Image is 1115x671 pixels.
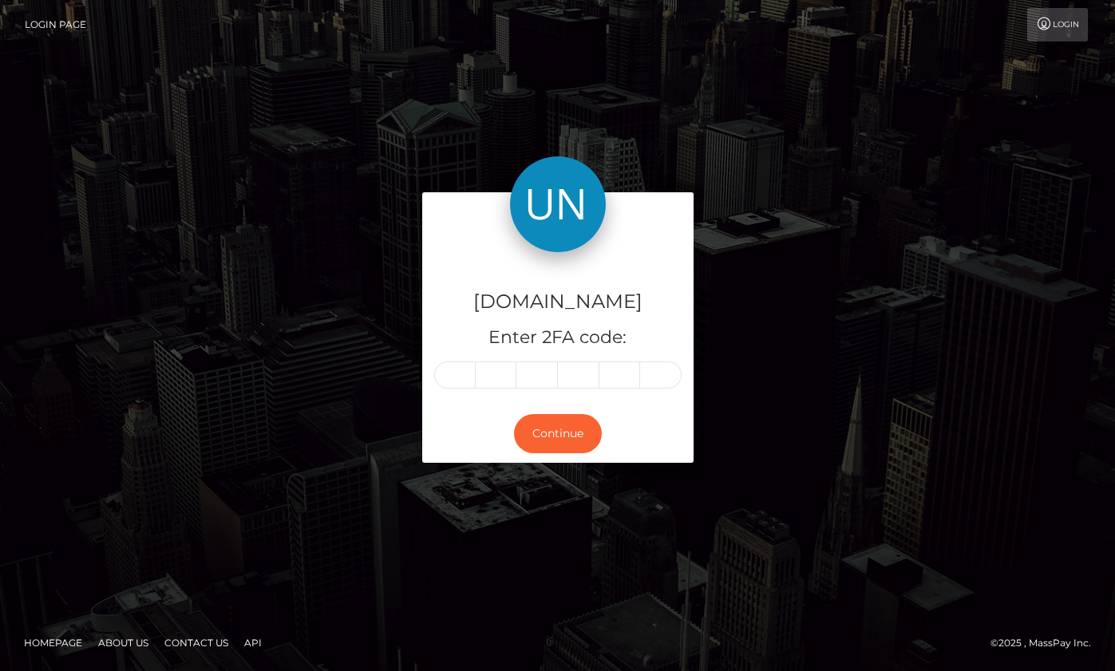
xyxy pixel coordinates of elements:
button: Continue [514,414,602,453]
img: Unlockt.me [510,156,606,252]
a: Login [1027,8,1088,41]
a: About Us [92,630,155,655]
a: Homepage [18,630,89,655]
div: © 2025 , MassPay Inc. [990,634,1103,652]
h5: Enter 2FA code: [434,326,682,350]
a: Contact Us [158,630,235,655]
h4: [DOMAIN_NAME] [434,288,682,316]
a: Login Page [25,8,86,41]
a: API [238,630,268,655]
